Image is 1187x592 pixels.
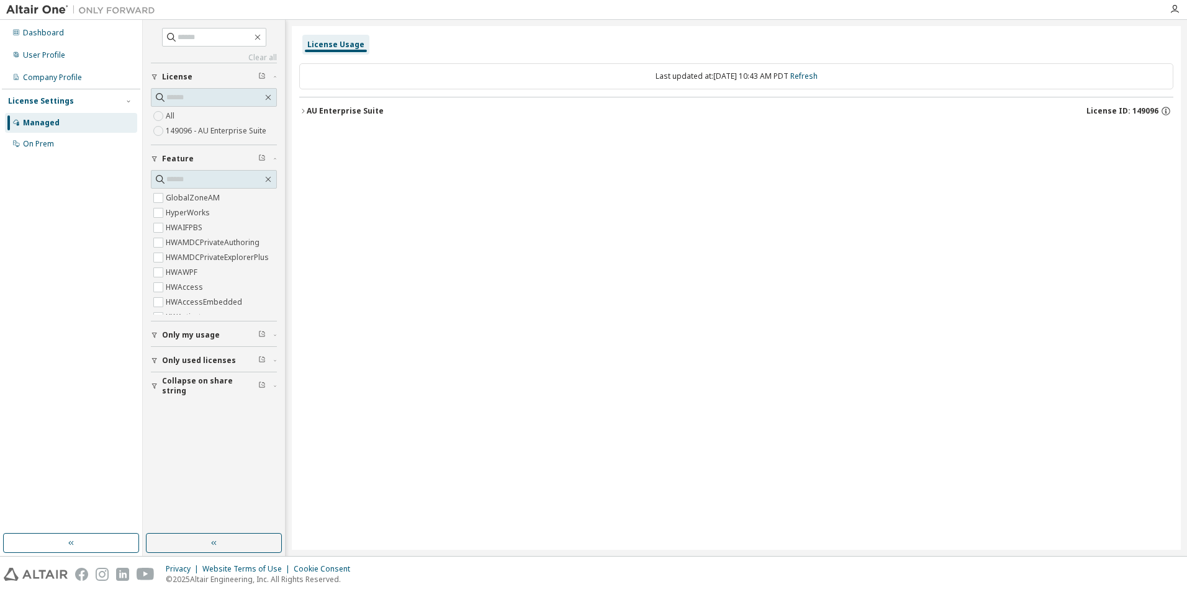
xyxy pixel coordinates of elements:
span: Clear filter [258,330,266,340]
span: Clear filter [258,72,266,82]
span: License [162,72,192,82]
div: Cookie Consent [294,564,358,574]
div: On Prem [23,139,54,149]
div: License Settings [8,96,74,106]
span: Clear filter [258,356,266,366]
div: Company Profile [23,73,82,83]
img: youtube.svg [137,568,155,581]
div: Last updated at: [DATE] 10:43 AM PDT [299,63,1173,89]
label: 149096 - AU Enterprise Suite [166,123,269,138]
span: Clear filter [258,381,266,391]
label: HWAMDCPrivateAuthoring [166,235,262,250]
button: Only used licenses [151,347,277,374]
div: Privacy [166,564,202,574]
label: HyperWorks [166,205,212,220]
img: instagram.svg [96,568,109,581]
label: HWActivate [166,310,208,325]
div: Dashboard [23,28,64,38]
span: Feature [162,154,194,164]
label: HWAIFPBS [166,220,205,235]
label: HWAccess [166,280,205,295]
label: All [166,109,177,123]
div: AU Enterprise Suite [307,106,384,116]
button: Collapse on share string [151,372,277,400]
label: HWAccessEmbedded [166,295,245,310]
p: © 2025 Altair Engineering, Inc. All Rights Reserved. [166,574,358,585]
img: facebook.svg [75,568,88,581]
button: License [151,63,277,91]
div: Managed [23,118,60,128]
div: User Profile [23,50,65,60]
label: HWAMDCPrivateExplorerPlus [166,250,271,265]
span: Clear filter [258,154,266,164]
div: License Usage [307,40,364,50]
a: Refresh [790,71,818,81]
img: Altair One [6,4,161,16]
a: Clear all [151,53,277,63]
label: HWAWPF [166,265,200,280]
button: AU Enterprise SuiteLicense ID: 149096 [299,97,1173,125]
span: Only my usage [162,330,220,340]
div: Website Terms of Use [202,564,294,574]
span: License ID: 149096 [1086,106,1158,116]
button: Only my usage [151,321,277,349]
span: Only used licenses [162,356,236,366]
label: GlobalZoneAM [166,191,222,205]
span: Collapse on share string [162,376,258,396]
img: altair_logo.svg [4,568,68,581]
img: linkedin.svg [116,568,129,581]
button: Feature [151,145,277,173]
